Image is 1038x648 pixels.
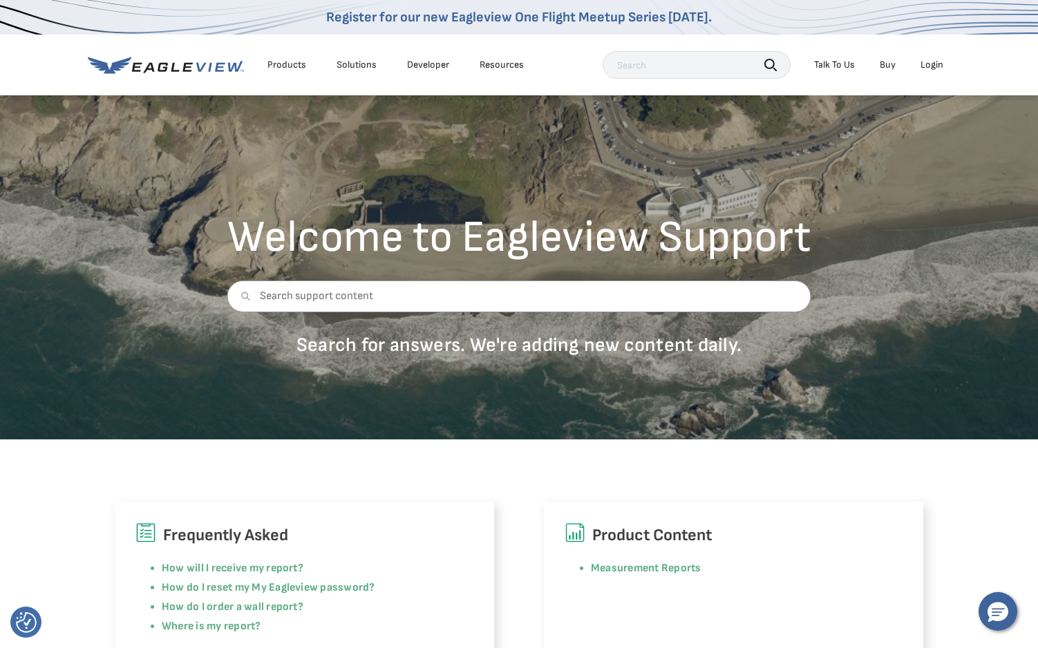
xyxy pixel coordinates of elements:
h6: Product Content [565,522,903,549]
input: Search [603,51,791,79]
a: Buy [880,59,896,71]
input: Search support content [227,280,811,312]
a: Developer [407,59,449,71]
button: Hello, have a question? Let’s chat. [979,592,1017,631]
div: Solutions [337,59,377,71]
div: Talk To Us [814,59,855,71]
div: Products [267,59,306,71]
a: Register for our new Eagleview One Flight Meetup Series [DATE]. [326,9,712,26]
a: Where is my report? [162,620,261,633]
p: Search for answers. We're adding new content daily. [227,333,811,357]
img: Revisit consent button [16,612,37,633]
a: How do I reset my My Eagleview password? [162,581,375,594]
a: How will I receive my report? [162,562,303,575]
a: Measurement Reports [591,562,701,575]
div: Login [921,59,943,71]
a: How do I order a wall report? [162,600,303,613]
button: Consent Preferences [16,612,37,633]
h2: Welcome to Eagleview Support [227,216,811,260]
h6: Frequently Asked [135,522,473,549]
div: Resources [480,59,524,71]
